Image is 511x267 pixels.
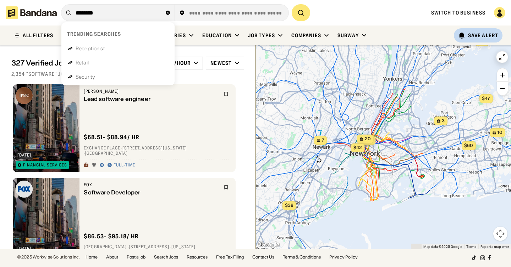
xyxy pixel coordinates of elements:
[322,137,324,143] span: 7
[498,130,502,136] span: 10
[464,143,473,148] span: $60
[480,245,509,249] a: Report a map error
[291,32,321,39] div: Companies
[84,96,219,102] div: Lead software engineer
[202,32,232,39] div: Education
[11,81,244,249] div: grid
[285,203,293,208] span: $38
[482,96,490,101] span: $47
[174,60,191,66] div: /hour
[283,255,321,259] a: Terms & Conditions
[23,163,67,167] div: Financial Services
[17,246,31,251] div: [DATE]
[84,145,231,156] div: Exchange Place · [STREET_ADDRESS][US_STATE] · [GEOGRAPHIC_DATA]
[17,153,31,157] div: [DATE]
[76,46,105,51] div: Receptionist
[84,89,219,94] div: [PERSON_NAME]
[257,240,281,249] a: Open this area in Google Maps (opens a new window)
[84,233,139,240] div: $ 86.53 - $95.18 / hr
[353,145,362,150] span: $42
[84,189,219,196] div: Software Developer
[154,255,178,259] a: Search Jobs
[337,32,359,39] div: Subway
[257,240,281,249] img: Google
[76,74,95,79] div: Security
[466,245,476,249] a: Terms (opens in new tab)
[365,136,371,142] span: 20
[11,59,154,67] div: 327 Verified Jobs
[431,10,485,16] a: Switch to Business
[442,118,445,124] span: 3
[84,133,139,141] div: $ 68.51 - $88.94 / hr
[210,60,232,66] div: Newest
[84,244,231,250] div: [GEOGRAPHIC_DATA] · [STREET_ADDRESS] · [US_STATE]
[86,255,98,259] a: Home
[252,255,274,259] a: Contact Us
[114,163,135,168] div: Full-time
[6,6,57,19] img: Bandana logotype
[329,255,358,259] a: Privacy Policy
[106,255,118,259] a: About
[76,60,89,65] div: Retail
[16,87,33,104] img: J.P. Morgan logo
[11,71,244,77] div: 2,354 "software" jobs on [DOMAIN_NAME]
[67,31,121,37] div: Trending searches
[23,33,53,38] div: ALL FILTERS
[493,227,507,241] button: Map camera controls
[423,245,462,249] span: Map data ©2025 Google
[187,255,208,259] a: Resources
[17,255,80,259] div: © 2025 Workwise Solutions Inc.
[216,255,244,259] a: Free Tax Filing
[127,255,145,259] a: Post a job
[248,32,275,39] div: Job Types
[16,181,33,198] img: Fox logo
[468,32,498,39] div: Save Alert
[84,182,219,188] div: Fox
